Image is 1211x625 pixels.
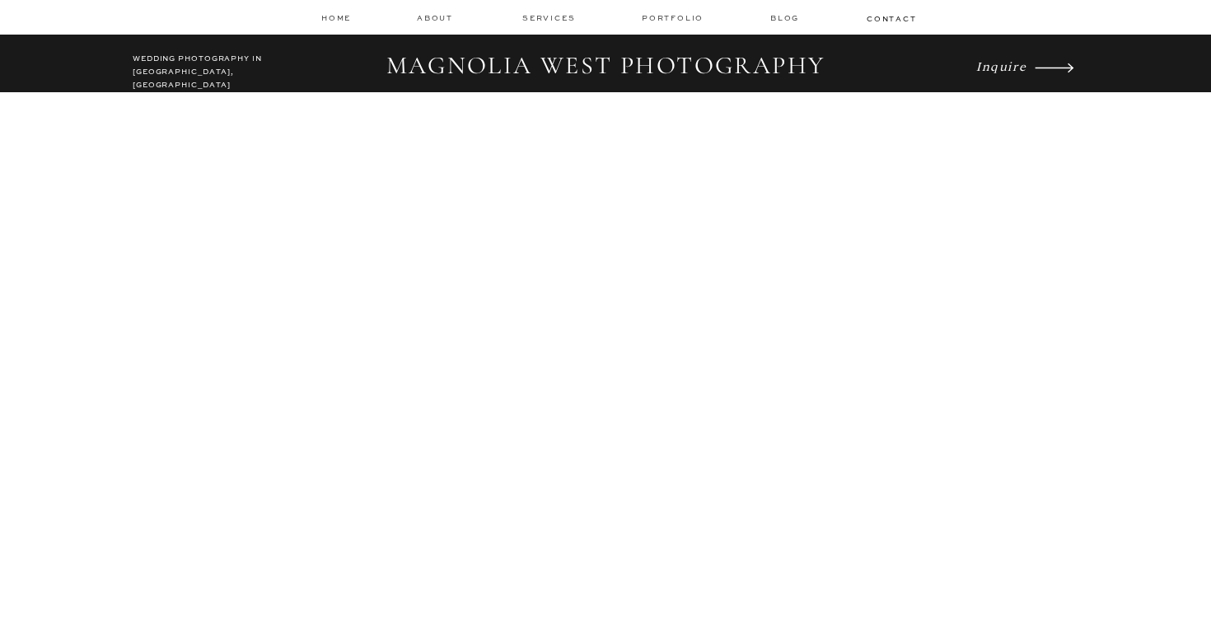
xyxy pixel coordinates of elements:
[976,58,1026,73] i: Inquire
[321,12,353,23] a: home
[867,13,914,23] a: contact
[375,51,836,82] h2: MAGNOLIA WEST PHOTOGRAPHY
[642,12,707,24] a: Portfolio
[976,54,1031,77] a: Inquire
[522,12,577,23] a: services
[417,12,458,24] a: about
[770,12,803,24] a: Blog
[260,419,950,478] i: Timeless Images & an Unparalleled Experience
[290,503,922,536] h1: Los Angeles Wedding Photographer
[133,53,278,82] h2: WEDDING PHOTOGRAPHY IN [GEOGRAPHIC_DATA], [GEOGRAPHIC_DATA]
